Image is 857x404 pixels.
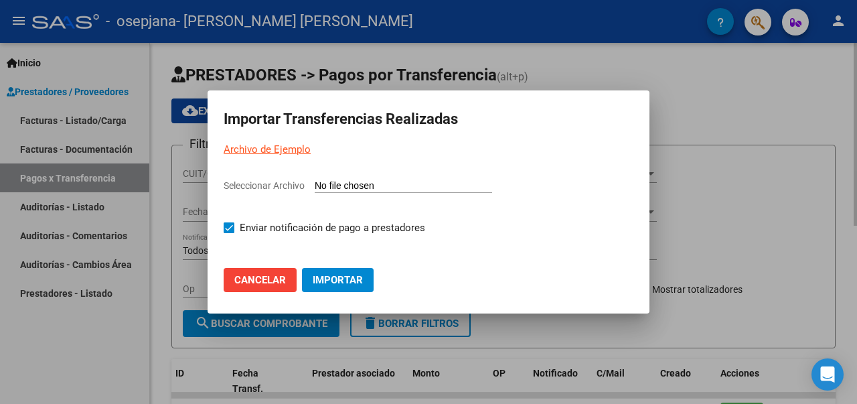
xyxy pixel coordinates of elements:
h2: Importar Transferencias Realizadas [224,107,633,132]
div: Open Intercom Messenger [811,358,844,391]
span: Enviar notificación de pago a prestadores [240,220,425,236]
span: Importar [313,274,363,286]
span: Cancelar [234,274,286,286]
button: Cancelar [224,268,297,292]
button: Importar [302,268,374,292]
span: Seleccionar Archivo [224,180,305,191]
a: Archivo de Ejemplo [224,143,311,155]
